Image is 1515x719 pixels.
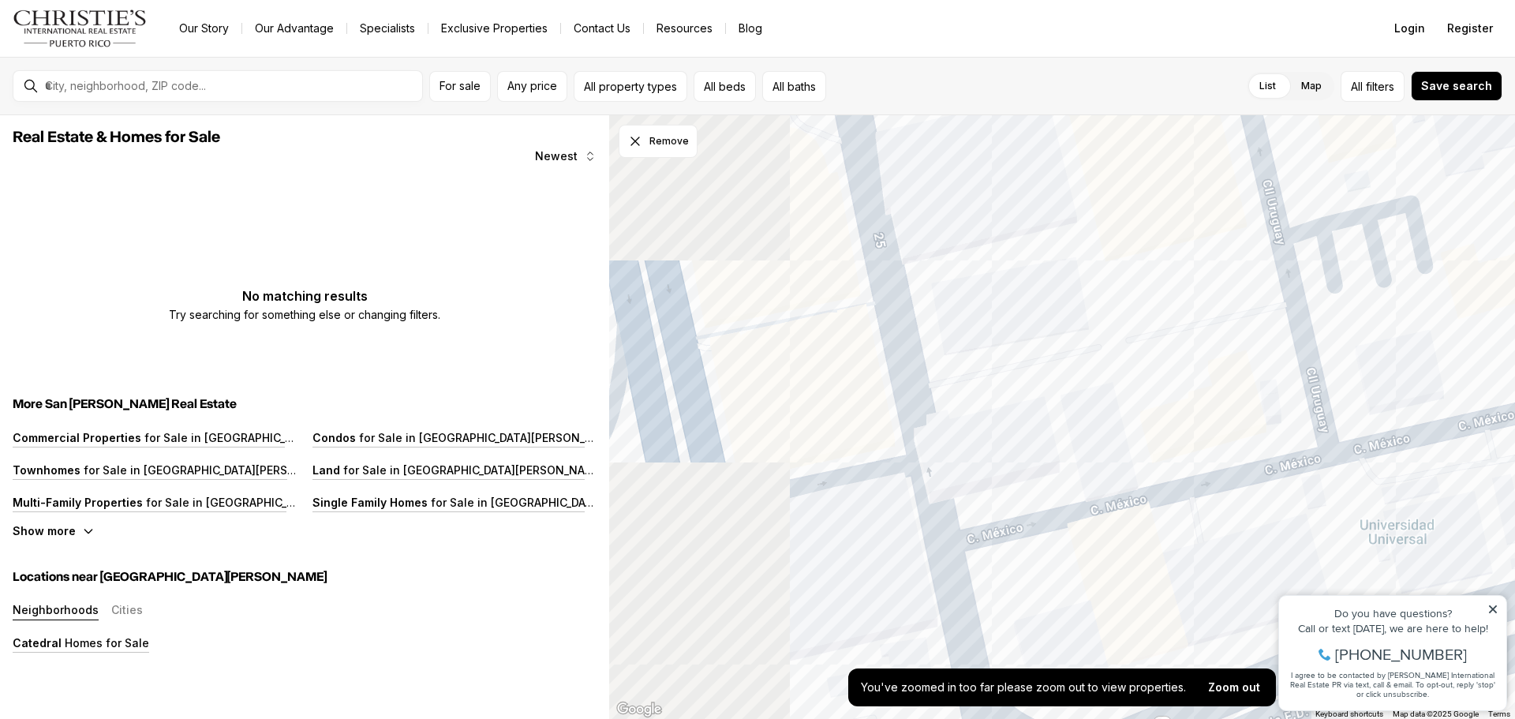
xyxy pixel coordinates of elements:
[13,431,141,444] p: Commercial Properties
[1385,13,1435,44] button: Login
[762,71,826,102] button: All baths
[1438,13,1502,44] button: Register
[574,71,687,102] button: All property types
[13,396,597,412] h5: More San [PERSON_NAME] Real Estate
[526,140,606,172] button: Newest
[17,51,228,62] div: Call or text [DATE], we are here to help!
[13,463,80,477] p: Townhomes
[1247,72,1289,100] label: List
[13,636,149,650] a: Catedral Homes for Sale
[356,431,621,444] p: for Sale in [GEOGRAPHIC_DATA][PERSON_NAME]
[1394,22,1425,35] span: Login
[13,636,62,650] p: Catedral
[13,604,99,620] button: Neighborhoods
[62,636,149,650] p: Homes for Sale
[141,431,406,444] p: for Sale in [GEOGRAPHIC_DATA][PERSON_NAME]
[312,496,693,509] a: Single Family Homes for Sale in [GEOGRAPHIC_DATA][PERSON_NAME]
[312,463,340,477] p: Land
[312,431,356,444] p: Condos
[166,17,241,39] a: Our Story
[619,125,698,158] button: Dismiss drawing
[726,17,775,39] a: Blog
[13,463,346,477] a: Townhomes for Sale in [GEOGRAPHIC_DATA][PERSON_NAME]
[13,496,408,509] a: Multi-Family Properties for Sale in [GEOGRAPHIC_DATA][PERSON_NAME]
[111,604,143,620] button: Cities
[535,150,578,163] span: Newest
[1199,672,1270,703] button: Zoom out
[13,524,95,537] button: Show more
[169,290,440,302] p: No matching results
[1208,681,1260,694] p: Zoom out
[428,496,693,509] p: for Sale in [GEOGRAPHIC_DATA][PERSON_NAME]
[1289,72,1334,100] label: Map
[1421,80,1492,92] span: Save search
[312,463,605,477] a: Land for Sale in [GEOGRAPHIC_DATA][PERSON_NAME]
[440,80,481,92] span: For sale
[347,17,428,39] a: Specialists
[694,71,756,102] button: All beds
[507,80,557,92] span: Any price
[13,569,597,585] h5: Locations near [GEOGRAPHIC_DATA][PERSON_NAME]
[13,496,143,509] p: Multi-Family Properties
[312,496,428,509] p: Single Family Homes
[340,463,605,477] p: for Sale in [GEOGRAPHIC_DATA][PERSON_NAME]
[1366,78,1394,95] span: filters
[644,17,725,39] a: Resources
[143,496,408,509] p: for Sale in [GEOGRAPHIC_DATA][PERSON_NAME]
[312,431,621,444] a: Condos for Sale in [GEOGRAPHIC_DATA][PERSON_NAME]
[13,431,406,444] a: Commercial Properties for Sale in [GEOGRAPHIC_DATA][PERSON_NAME]
[497,71,567,102] button: Any price
[1341,71,1405,102] button: Allfilters
[561,17,643,39] button: Contact Us
[1411,71,1502,101] button: Save search
[428,17,560,39] a: Exclusive Properties
[20,97,225,127] span: I agree to be contacted by [PERSON_NAME] International Real Estate PR via text, call & email. To ...
[80,463,346,477] p: for Sale in [GEOGRAPHIC_DATA][PERSON_NAME]
[169,305,440,324] p: Try searching for something else or changing filters.
[13,9,148,47] img: logo
[1447,22,1493,35] span: Register
[429,71,491,102] button: For sale
[861,681,1186,694] p: You've zoomed in too far please zoom out to view properties.
[1351,78,1363,95] span: All
[17,36,228,47] div: Do you have questions?
[242,17,346,39] a: Our Advantage
[13,129,220,145] span: Real Estate & Homes for Sale
[65,74,196,90] span: [PHONE_NUMBER]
